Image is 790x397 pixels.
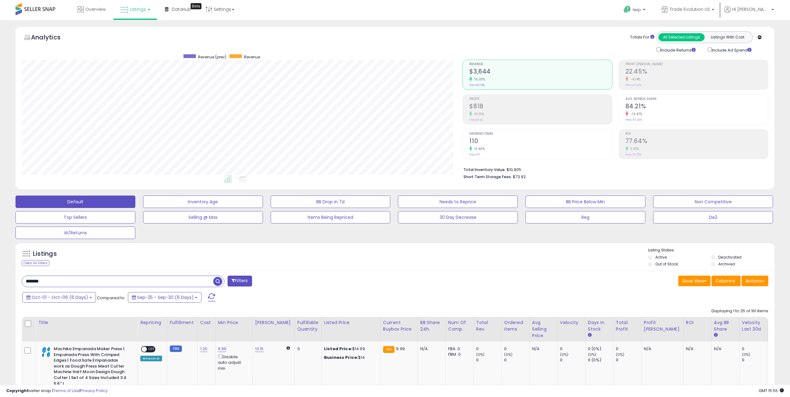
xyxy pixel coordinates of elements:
small: 3.91% [628,147,639,151]
a: Terms of Use [53,388,79,394]
div: ROI [686,319,709,326]
small: (0%) [504,352,513,357]
small: Days In Stock. [588,332,592,338]
button: Actions [742,276,768,286]
label: Active [655,255,667,260]
button: Top Sellers [16,211,135,223]
small: Prev: 97 [469,153,480,156]
span: DataHub [172,6,191,12]
b: Listed Price: [324,346,352,352]
div: N/A [420,346,441,352]
div: 0 (0%) [588,357,613,363]
button: Selling @ Max [143,211,263,223]
a: 13.15 [255,346,264,352]
div: 0 (0%) [588,346,613,352]
h2: 77.64% [625,138,768,146]
button: Items Being Repriced [271,211,390,223]
strong: Copyright [6,388,29,394]
button: Default [16,196,135,208]
div: Title [38,319,135,326]
span: Revenue [244,54,260,60]
h2: 22.45% [625,68,768,76]
h2: 84.21% [625,103,768,111]
span: Profit [PERSON_NAME] [625,63,768,66]
div: 0 [297,346,317,352]
a: 9.99 [218,346,227,352]
small: (0%) [742,352,751,357]
h2: 110 [469,138,612,146]
span: Oct-01 - Oct-06 (6 Days) [32,294,88,300]
button: Oct-01 - Oct-06 (6 Days) [22,292,96,303]
div: 0 [616,346,641,352]
div: FBM: 0 [448,352,469,357]
h2: $3,644 [469,68,612,76]
span: Profit [469,97,612,101]
button: Reg [526,211,645,223]
div: Total Profit [616,319,639,332]
div: 0 [616,357,641,363]
div: Current Buybox Price [383,319,415,332]
b: Total Inventory Value: [463,167,506,172]
small: Avg BB Share. [714,332,718,338]
div: [PERSON_NAME] [255,319,292,326]
div: 0 [476,346,501,352]
button: De2 [653,211,773,223]
div: Clear All Filters [22,260,49,266]
span: 2025-10-7 15:55 GMT [759,388,784,394]
div: $14.99 [324,346,376,352]
div: Days In Stock [588,319,611,332]
div: Tooltip anchor [191,3,201,9]
div: Total Rev. [476,319,499,332]
button: Non Competitive [653,196,773,208]
label: Archived [718,261,735,267]
span: OFF [147,347,157,352]
div: 0 [560,357,585,363]
span: 9.99 [396,346,405,352]
div: Disable auto adjust min [218,353,248,371]
button: Filters [228,276,252,286]
h2: $818 [469,103,612,111]
div: Num of Comp. [448,319,471,332]
a: Help [619,1,652,20]
div: Displaying 1 to 25 of 161 items [711,308,768,314]
div: Velocity Last 30d [742,319,765,332]
h5: Listings [33,250,57,258]
div: Listed Price [324,319,378,326]
div: 0 [742,346,767,352]
small: -13.47% [628,112,643,116]
small: (0%) [616,352,625,357]
button: All Selected Listings [658,33,705,41]
div: 0 [476,357,501,363]
small: 10.31% [472,112,484,116]
span: $73.92 [513,174,526,180]
small: FBM [170,345,182,352]
span: ROI [625,132,768,136]
button: Sep-25 - Sep-30 (6 Days) [128,292,201,303]
a: Hi [PERSON_NAME] [724,6,774,20]
b: Short Term Storage Fees: [463,174,512,179]
button: Save View [678,276,711,286]
small: 13.40% [472,147,485,151]
div: 0 [742,357,767,363]
div: Include Ad Spend [703,46,761,53]
div: N/A [686,346,706,352]
button: W/Returns [16,227,135,239]
button: BB Drop in 7d [271,196,390,208]
label: Deactivated [718,255,742,260]
span: Columns [716,278,735,284]
span: Overview [85,6,106,12]
div: BB Share 24h. [420,319,443,332]
li: $10,905 [463,165,764,173]
small: Prev: $3,168 [469,83,485,87]
span: Avg. Buybox Share [625,97,768,101]
small: FBA [383,346,395,353]
small: -4.14% [628,77,641,82]
button: Inventory Age [143,196,263,208]
span: Revenue (prev) [198,54,226,60]
div: Fulfillable Quantity [297,319,319,332]
div: Include Returns [652,46,703,53]
button: Needs to Reprice [398,196,518,208]
small: (0%) [560,352,569,357]
div: Min Price [218,319,250,326]
button: Listings With Cost [704,33,751,41]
